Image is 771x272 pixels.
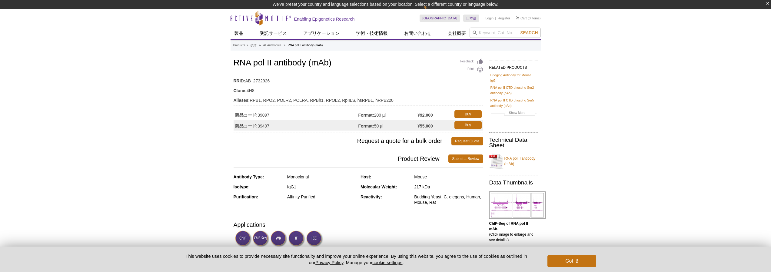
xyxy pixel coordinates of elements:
h1: RNA pol II antibody (mAb) [234,58,483,68]
td: 50 µl [358,120,418,131]
img: Your Cart [516,16,519,19]
a: Login [485,16,494,20]
button: Got it! [547,255,596,267]
a: 抗体 [251,43,257,48]
a: Request Quote [451,137,483,145]
a: RNA pol II CTD phospho Ser5 antibody (pAb) [490,98,537,108]
a: RNA pol II CTD phospho Ser2 antibody (pAb) [490,85,537,96]
img: ChIP Validated [235,231,252,247]
p: This website uses cookies to provide necessary site functionality and improve your online experie... [175,253,538,266]
input: Keyword, Cat. No. [470,28,541,38]
a: アプリケーション [300,28,343,39]
span: Product Review [234,154,449,163]
a: 受託サービス [256,28,291,39]
li: RNA pol II antibody (mAb) [288,44,323,47]
h2: Enabling Epigenetics Research [294,16,355,22]
a: 学術・技術情報 [352,28,391,39]
strong: RRID: [234,78,245,84]
strong: Isotype: [234,184,250,189]
strong: Format: [358,112,374,118]
div: Budding Yeast, C. elegans, Human, Mouse, Rat [414,194,483,205]
td: 39497 [234,120,358,131]
a: お問い合わせ [400,28,435,39]
img: Western Blot Validated [271,231,287,247]
a: All Antibodies [263,43,281,48]
td: 200 µl [358,109,418,120]
a: Register [498,16,510,20]
b: ChIP-Seq of RNA pol II mAb. [489,221,528,231]
h3: Applications [234,220,483,229]
button: Search [518,30,540,35]
strong: Aliases: [234,98,250,103]
li: (0 items) [516,15,541,22]
li: » [247,44,248,47]
a: 日本語 [463,15,479,22]
a: 製品 [231,28,247,39]
td: AB_2732926 [234,75,483,84]
strong: ¥55,000 [417,123,433,129]
a: RNA pol II antibody (mAb) [489,152,538,170]
li: » [284,44,285,47]
div: 217 kDa [414,184,483,190]
a: Buy [454,121,482,129]
a: Show More [490,110,537,117]
a: Privacy Policy [315,260,343,265]
strong: Clone: [234,88,247,93]
strong: 商品コード: [235,112,258,118]
p: (Click image to enlarge and see details.) [489,221,538,243]
div: Monoclonal [287,174,356,180]
strong: Purification: [234,194,258,199]
td: RPB1, RPO2, POLR2, POLRA, RPBh1, RPOL2, RpIILS, hsRPB1, hRPB220 [234,94,483,104]
span: Request a quote for a bulk order [234,137,451,145]
img: RNA pol II antibody (mAb) tested by ChIP-Seq. [489,191,546,219]
a: Print [460,66,483,73]
h2: Data Thumbnails [489,180,538,185]
div: Mouse [414,174,483,180]
img: Change Here [424,5,440,19]
span: Search [520,30,538,35]
a: [GEOGRAPHIC_DATA] [420,15,460,22]
a: Cart [516,16,527,20]
h2: Technical Data Sheet [489,137,538,148]
h2: RELATED PRODUCTS [489,61,538,71]
a: Bridging Antibody for Mouse IgG [490,72,537,83]
img: Immunocytochemistry Validated [306,231,323,247]
td: 4H8 [234,84,483,94]
strong: Host: [361,174,371,179]
strong: 商品コード: [235,123,258,129]
img: ChIP-Seq Validated [253,231,269,247]
li: | [495,15,496,22]
strong: Antibody Type: [234,174,264,179]
button: cookie settings [372,260,402,265]
a: Submit a Review [448,154,483,163]
div: IgG1 [287,184,356,190]
td: 39097 [234,109,358,120]
a: 会社概要 [444,28,470,39]
a: Products [233,43,245,48]
strong: ¥92,000 [417,112,433,118]
img: Immunofluorescence Validated [288,231,305,247]
li: » [259,44,261,47]
strong: Reactivity: [361,194,382,199]
a: Buy [454,110,482,118]
div: Affinity Purified [287,194,356,200]
a: Feedback [460,58,483,65]
strong: Molecular Weight: [361,184,397,189]
strong: Format: [358,123,374,129]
